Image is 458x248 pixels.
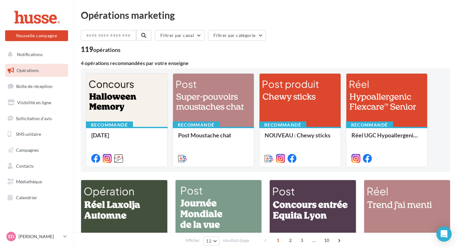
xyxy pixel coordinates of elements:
[16,115,52,121] span: Sollicitation d'avis
[4,191,69,204] a: Calendrier
[16,147,39,153] span: Campagnes
[4,175,69,188] a: Médiathèque
[208,30,266,41] button: Filtrer par catégorie
[273,235,283,245] span: 1
[4,96,69,109] a: Visibilité en ligne
[155,30,205,41] button: Filtrer par canal
[351,132,422,145] div: Réel UGC Hypoallergenic Flexcare™ Senior
[4,79,69,93] a: Boîte de réception
[4,112,69,125] a: Sollicitation d'avis
[4,159,69,173] a: Contacts
[86,121,133,128] div: Recommandé
[223,237,249,244] span: résultats/page
[265,132,336,145] div: NOUVEAU : Chewy sticks
[81,10,450,20] div: Opérations marketing
[18,233,61,240] p: [PERSON_NAME]
[5,30,68,41] button: Nouvelle campagne
[436,226,452,242] div: Open Intercom Messenger
[8,233,14,240] span: ED
[16,84,52,89] span: Boîte de réception
[16,195,37,200] span: Calendrier
[173,121,220,128] div: Recommandé
[297,235,307,245] span: 3
[81,61,450,66] div: 4 opérations recommandées par votre enseigne
[4,64,69,77] a: Opérations
[5,230,68,243] a: ED [PERSON_NAME]
[346,121,393,128] div: Recommandé
[93,47,121,53] div: opérations
[203,237,219,245] button: 12
[17,100,51,105] span: Visibilité en ligne
[185,237,200,244] span: Afficher
[17,52,43,57] span: Notifications
[285,235,295,245] span: 2
[81,46,121,53] div: 119
[4,143,69,157] a: Campagnes
[322,235,332,245] span: 10
[16,131,41,137] span: SMS unitaire
[309,235,319,245] span: ...
[91,132,162,145] div: [DATE]
[16,163,34,169] span: Contacts
[4,48,67,61] button: Notifications
[178,132,249,145] div: Post Moustache chat
[17,68,39,73] span: Opérations
[4,128,69,141] a: SMS unitaire
[206,238,212,244] span: 12
[16,179,42,184] span: Médiathèque
[259,121,306,128] div: Recommandé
